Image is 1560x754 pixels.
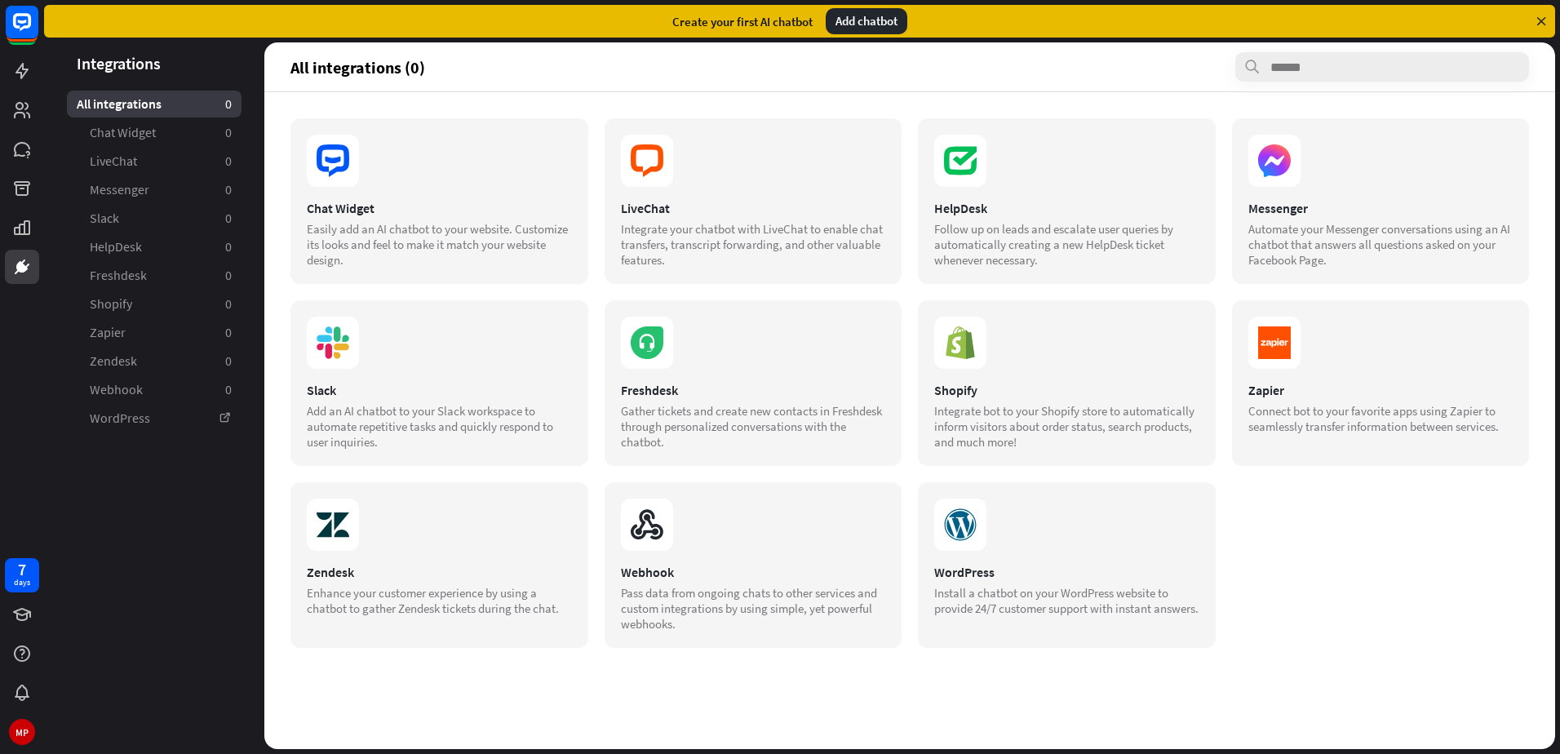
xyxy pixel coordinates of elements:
div: HelpDesk [934,200,1199,216]
aside: 0 [225,124,232,141]
div: Slack [307,382,572,398]
span: Chat Widget [90,124,156,141]
span: Shopify [90,295,132,313]
a: Chat Widget 0 [67,119,242,146]
a: WordPress [67,405,242,432]
div: Zapier [1248,382,1513,398]
div: Integrate bot to your Shopify store to automatically inform visitors about order status, search p... [934,403,1199,450]
div: Enhance your customer experience by using a chatbot to gather Zendesk tickets during the chat. [307,585,572,616]
aside: 0 [225,95,232,113]
aside: 0 [225,181,232,198]
span: Freshdesk [90,267,147,284]
aside: 0 [225,295,232,313]
a: Messenger 0 [67,176,242,203]
div: Messenger [1248,200,1513,216]
div: Webhook [621,564,886,580]
a: LiveChat 0 [67,148,242,175]
div: LiveChat [621,200,886,216]
aside: 0 [225,267,232,284]
aside: 0 [225,324,232,341]
div: Gather tickets and create new contacts in Freshdesk through personalized conversations with the c... [621,403,886,450]
span: Messenger [90,181,149,198]
div: 7 [18,562,26,577]
section: All integrations (0) [290,52,1529,82]
a: Freshdesk 0 [67,262,242,289]
span: Webhook [90,381,143,398]
a: Webhook 0 [67,376,242,403]
div: Integrate your chatbot with LiveChat to enable chat transfers, transcript forwarding, and other v... [621,221,886,268]
a: 7 days [5,558,39,592]
div: Connect bot to your favorite apps using Zapier to seamlessly transfer information between services. [1248,403,1513,434]
div: Pass data from ongoing chats to other services and custom integrations by using simple, yet power... [621,585,886,632]
aside: 0 [225,238,232,255]
div: Follow up on leads and escalate user queries by automatically creating a new HelpDesk ticket when... [934,221,1199,268]
div: Create your first AI chatbot [672,14,813,29]
span: LiveChat [90,153,137,170]
aside: 0 [225,381,232,398]
span: Slack [90,210,119,227]
span: HelpDesk [90,238,142,255]
div: Shopify [934,382,1199,398]
div: Add an AI chatbot to your Slack workspace to automate repetitive tasks and quickly respond to use... [307,403,572,450]
aside: 0 [225,153,232,170]
a: Zendesk 0 [67,348,242,375]
div: days [14,577,30,588]
div: WordPress [934,564,1199,580]
div: Install a chatbot on your WordPress website to provide 24/7 customer support with instant answers. [934,585,1199,616]
div: Zendesk [307,564,572,580]
a: Zapier 0 [67,319,242,346]
a: Slack 0 [67,205,242,232]
aside: 0 [225,353,232,370]
div: Automate your Messenger conversations using an AI chatbot that answers all questions asked on you... [1248,221,1513,268]
div: Add chatbot [826,8,907,34]
div: MP [9,719,35,745]
a: HelpDesk 0 [67,233,242,260]
div: Easily add an AI chatbot to your website. Customize its looks and feel to make it match your webs... [307,221,572,268]
span: Zendesk [90,353,137,370]
header: Integrations [44,52,264,74]
aside: 0 [225,210,232,227]
div: Chat Widget [307,200,572,216]
a: Shopify 0 [67,291,242,317]
span: All integrations [77,95,162,113]
span: Zapier [90,324,126,341]
button: Open LiveChat chat widget [13,7,62,55]
div: Freshdesk [621,382,886,398]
